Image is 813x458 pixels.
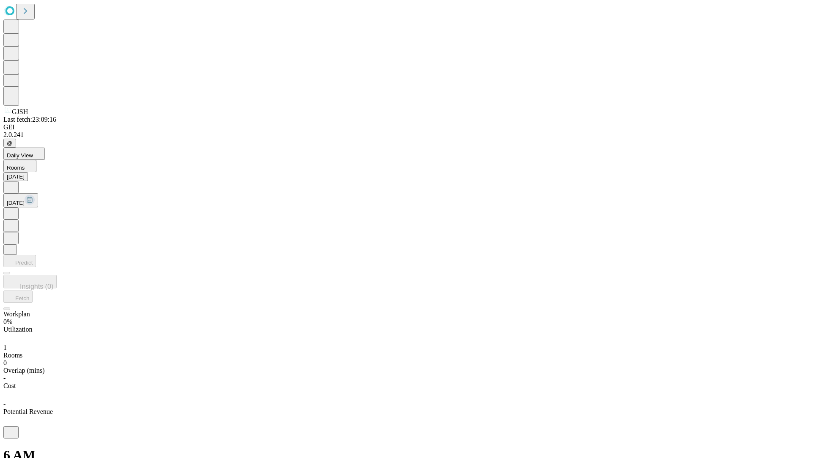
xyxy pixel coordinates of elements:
span: Last fetch: 23:09:16 [3,116,56,123]
button: [DATE] [3,193,38,207]
span: Overlap (mins) [3,367,44,374]
span: Rooms [3,352,22,359]
span: [DATE] [7,200,25,206]
button: Daily View [3,148,45,160]
button: Rooms [3,160,36,172]
button: [DATE] [3,172,28,181]
span: - [3,400,6,408]
span: Insights (0) [20,283,53,290]
span: 0% [3,318,12,325]
span: - [3,374,6,382]
span: Workplan [3,310,30,318]
span: 0 [3,359,7,366]
span: Potential Revenue [3,408,53,415]
span: @ [7,140,13,146]
div: GEI [3,123,810,131]
button: Predict [3,255,36,267]
button: Insights (0) [3,275,57,288]
div: 2.0.241 [3,131,810,139]
button: @ [3,139,16,148]
span: Cost [3,382,16,389]
span: 1 [3,344,7,351]
span: Daily View [7,152,33,159]
span: GJSH [12,108,28,115]
span: Rooms [7,165,25,171]
button: Fetch [3,290,33,303]
span: Utilization [3,326,32,333]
